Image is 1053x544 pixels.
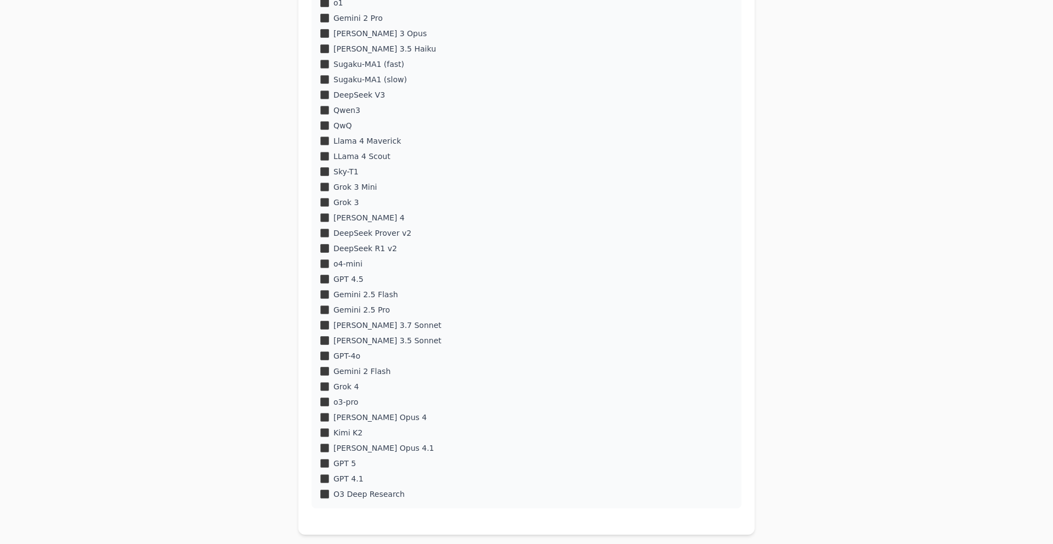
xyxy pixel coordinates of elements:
label: Gemini 2.5 Pro [333,304,390,315]
label: GPT-4o [333,350,360,361]
label: Kimi K2 [333,427,363,438]
label: Gemini 2.5 Flash [333,289,398,300]
label: [PERSON_NAME] 3.5 Sonnet [333,335,441,346]
label: Grok 4 [333,381,359,392]
label: GPT 5 [333,458,356,469]
label: DeepSeek R1 v2 [333,243,397,254]
label: GPT 4.1 [333,473,364,484]
label: Gemini 2 Pro [333,13,383,24]
label: Gemini 2 Flash [333,366,390,377]
label: [PERSON_NAME] Opus 4 [333,412,427,423]
label: [PERSON_NAME] 3 Opus [333,28,427,39]
label: Sugaku-MA1 (fast) [333,59,404,70]
label: o3-pro [333,396,358,407]
label: Qwen3 [333,105,360,116]
label: [PERSON_NAME] 3.5 Haiku [333,43,436,54]
label: Sky-T1 [333,166,359,177]
label: Grok 3 Mini [333,182,377,192]
label: [PERSON_NAME] Opus 4.1 [333,443,434,454]
label: GPT 4.5 [333,274,364,285]
label: Grok 3 [333,197,359,208]
label: o4-mini [333,258,363,269]
label: Sugaku-MA1 (slow) [333,74,407,85]
label: [PERSON_NAME] 3.7 Sonnet [333,320,441,331]
label: DeepSeek V3 [333,89,385,100]
label: LLama 4 Scout [333,151,390,162]
label: O3 Deep Research [333,489,405,500]
label: Llama 4 Maverick [333,135,401,146]
label: DeepSeek Prover v2 [333,228,411,239]
label: [PERSON_NAME] 4 [333,212,405,223]
label: QwQ [333,120,352,131]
